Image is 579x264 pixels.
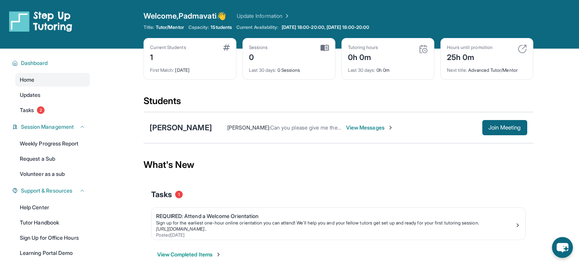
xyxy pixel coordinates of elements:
span: Title: [144,24,154,30]
img: Chevron Right [282,12,290,20]
div: [PERSON_NAME] [150,122,212,133]
span: Updates [20,91,41,99]
span: First Match : [150,67,174,73]
span: Last 30 days : [249,67,276,73]
a: [DATE] 18:00-20:00, [DATE] 18:00-20:00 [280,24,371,30]
a: Help Center [15,201,90,214]
a: Home [15,73,90,87]
div: Tutoring hours [348,44,378,51]
button: View Completed Items [157,251,222,258]
span: Current Availability: [236,24,278,30]
span: Session Management [21,123,74,131]
img: card [419,44,428,54]
span: Support & Resources [21,187,72,194]
span: Home [20,76,34,84]
img: card [223,44,230,51]
span: [PERSON_NAME] : [227,124,270,131]
div: Hours until promotion [447,44,493,51]
div: Students [144,95,533,112]
a: REQUIRED: Attend a Welcome OrientationSign up for the earliest one-hour online orientation you ca... [152,208,525,240]
div: What's New [144,148,533,182]
span: 2 [37,106,45,114]
span: Tasks [151,189,172,200]
div: Current Students [150,44,186,51]
div: 0 [249,51,268,63]
span: Tasks [20,106,34,114]
span: 1 [175,191,183,198]
div: 0h 0m [348,51,378,63]
a: Learning Portal Demo [15,246,90,260]
div: Posted [DATE] [156,232,515,238]
a: Weekly Progress Report [15,137,90,150]
img: card [321,44,329,51]
a: Tutor Handbook [15,216,90,229]
span: Capacity: [188,24,209,30]
button: Dashboard [18,59,85,67]
a: Volunteer as a sub [15,167,90,181]
img: Chevron-Right [388,125,394,131]
a: Updates [15,88,90,102]
span: Tutor/Mentor [156,24,184,30]
div: 25h 0m [447,51,493,63]
span: Welcome, Padmavati 👋 [144,11,226,21]
div: Advanced Tutor/Mentor [447,63,527,73]
a: Request a Sub [15,152,90,166]
span: Next title : [447,67,467,73]
div: REQUIRED: Attend a Welcome Orientation [156,212,515,220]
img: card [518,44,527,54]
img: logo [9,11,72,32]
div: Sign up for the earliest one-hour online orientation you can attend! We’ll help you and your fell... [156,220,515,226]
div: 0h 0m [348,63,428,73]
button: chat-button [552,237,573,258]
button: Support & Resources [18,187,85,194]
span: Can you please give me the best number to call you directly? Thank you [270,124,444,131]
div: Sessions [249,44,268,51]
span: View Messages [346,124,394,131]
a: Sign Up for Office Hours [15,231,90,245]
span: Join Meeting [488,125,521,130]
button: Session Management [18,123,85,131]
div: 0 Sessions [249,63,329,73]
span: Dashboard [21,59,48,67]
button: Join Meeting [482,120,527,135]
a: Update Information [237,12,290,20]
a: Tasks2 [15,103,90,117]
div: [DATE] [150,63,230,73]
span: 1 Students [211,24,232,30]
span: [DATE] 18:00-20:00, [DATE] 18:00-20:00 [282,24,370,30]
span: Last 30 days : [348,67,375,73]
div: 1 [150,51,186,63]
a: [URL][DOMAIN_NAME].. [156,226,207,232]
